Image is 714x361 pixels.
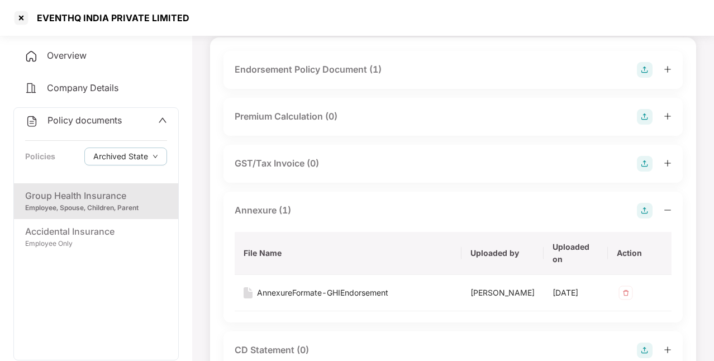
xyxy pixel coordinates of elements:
[47,50,87,61] span: Overview
[617,284,635,302] img: svg+xml;base64,PHN2ZyB4bWxucz0iaHR0cDovL3d3dy53My5vcmcvMjAwMC9zdmciIHdpZHRoPSIzMiIgaGVpZ2h0PSIzMi...
[25,203,167,213] div: Employee, Spouse, Children, Parent
[664,159,672,167] span: plus
[25,239,167,249] div: Employee Only
[25,189,167,203] div: Group Health Insurance
[235,110,337,123] div: Premium Calculation (0)
[84,148,167,165] button: Archived Statedown
[637,62,653,78] img: svg+xml;base64,PHN2ZyB4bWxucz0iaHR0cDovL3d3dy53My5vcmcvMjAwMC9zdmciIHdpZHRoPSIyOCIgaGVpZ2h0PSIyOC...
[235,63,382,77] div: Endorsement Policy Document (1)
[25,150,55,163] div: Policies
[637,203,653,218] img: svg+xml;base64,PHN2ZyB4bWxucz0iaHR0cDovL3d3dy53My5vcmcvMjAwMC9zdmciIHdpZHRoPSIyOCIgaGVpZ2h0PSIyOC...
[553,287,599,299] div: [DATE]
[25,82,38,95] img: svg+xml;base64,PHN2ZyB4bWxucz0iaHR0cDovL3d3dy53My5vcmcvMjAwMC9zdmciIHdpZHRoPSIyNCIgaGVpZ2h0PSIyNC...
[25,225,167,239] div: Accidental Insurance
[544,232,608,275] th: Uploaded on
[637,156,653,172] img: svg+xml;base64,PHN2ZyB4bWxucz0iaHR0cDovL3d3dy53My5vcmcvMjAwMC9zdmciIHdpZHRoPSIyOCIgaGVpZ2h0PSIyOC...
[257,287,388,299] div: AnnexureFormate-GHIEndorsement
[244,287,253,298] img: svg+xml;base64,PHN2ZyB4bWxucz0iaHR0cDovL3d3dy53My5vcmcvMjAwMC9zdmciIHdpZHRoPSIxNiIgaGVpZ2h0PSIyMC...
[235,156,319,170] div: GST/Tax Invoice (0)
[608,232,672,275] th: Action
[470,287,535,299] div: [PERSON_NAME]
[25,50,38,63] img: svg+xml;base64,PHN2ZyB4bWxucz0iaHR0cDovL3d3dy53My5vcmcvMjAwMC9zdmciIHdpZHRoPSIyNCIgaGVpZ2h0PSIyNC...
[664,346,672,354] span: plus
[47,82,118,93] span: Company Details
[93,150,148,163] span: Archived State
[664,65,672,73] span: plus
[47,115,122,126] span: Policy documents
[664,206,672,214] span: minus
[637,343,653,358] img: svg+xml;base64,PHN2ZyB4bWxucz0iaHR0cDovL3d3dy53My5vcmcvMjAwMC9zdmciIHdpZHRoPSIyOCIgaGVpZ2h0PSIyOC...
[30,12,189,23] div: EVENTHQ INDIA PRIVATE LIMITED
[235,232,461,275] th: File Name
[637,109,653,125] img: svg+xml;base64,PHN2ZyB4bWxucz0iaHR0cDovL3d3dy53My5vcmcvMjAwMC9zdmciIHdpZHRoPSIyOCIgaGVpZ2h0PSIyOC...
[461,232,544,275] th: Uploaded by
[235,203,291,217] div: Annexure (1)
[25,115,39,128] img: svg+xml;base64,PHN2ZyB4bWxucz0iaHR0cDovL3d3dy53My5vcmcvMjAwMC9zdmciIHdpZHRoPSIyNCIgaGVpZ2h0PSIyNC...
[235,343,309,357] div: CD Statement (0)
[153,154,158,160] span: down
[158,116,167,125] span: up
[664,112,672,120] span: plus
